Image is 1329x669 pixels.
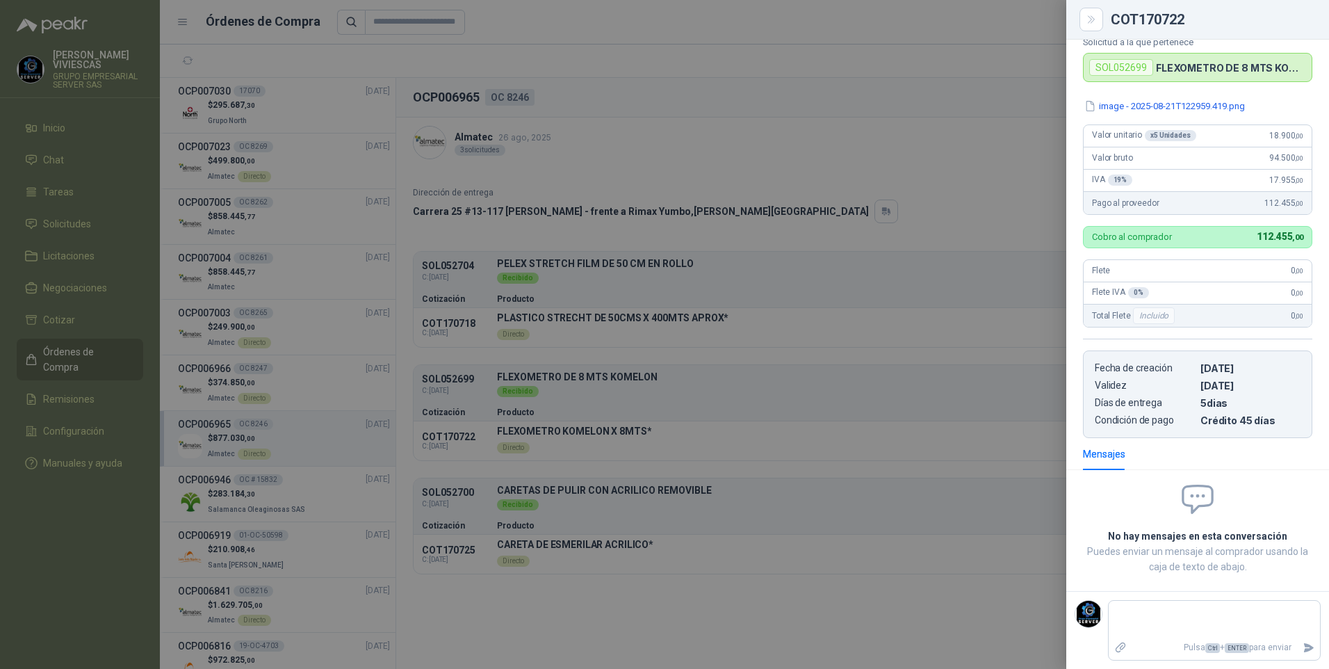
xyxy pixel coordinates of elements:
p: Crédito 45 días [1200,414,1301,426]
p: Días de entrega [1095,397,1195,409]
div: 19 % [1108,175,1133,186]
span: Flete IVA [1092,287,1149,298]
span: 0 [1291,311,1303,321]
p: Pulsa + para enviar [1132,636,1298,660]
div: x 5 Unidades [1145,130,1196,141]
span: 17.955 [1269,175,1303,185]
p: FLEXOMETRO DE 8 MTS KOMELON [1156,62,1306,74]
span: Valor bruto [1092,153,1132,163]
button: Close [1083,11,1100,28]
div: COT170722 [1111,13,1312,26]
span: ,00 [1295,312,1303,320]
button: Enviar [1297,636,1320,660]
span: Valor unitario [1092,130,1196,141]
p: Validez [1095,380,1195,392]
p: [DATE] [1200,362,1301,374]
span: 18.900 [1269,131,1303,140]
label: Adjuntar archivos [1109,636,1132,660]
p: [DATE] [1200,380,1301,392]
span: ,00 [1295,177,1303,184]
p: Solicitud a la que pertenece [1083,37,1312,47]
span: ,00 [1295,289,1303,297]
img: Company Logo [1075,601,1102,627]
p: Puedes enviar un mensaje al comprador usando la caja de texto de abajo. [1083,544,1312,574]
button: image - 2025-08-21T122959.419.png [1083,99,1246,113]
h2: No hay mensajes en esta conversación [1083,529,1312,544]
p: Fecha de creación [1095,362,1195,374]
p: Condición de pago [1095,414,1195,426]
span: 112.455 [1257,231,1303,242]
span: 112.455 [1264,198,1303,208]
div: 0 % [1128,287,1149,298]
span: ,00 [1295,267,1303,275]
div: Mensajes [1083,446,1125,462]
div: Incluido [1133,307,1175,324]
p: 5 dias [1200,397,1301,409]
span: 0 [1291,266,1303,275]
span: 94.500 [1269,153,1303,163]
p: Cobro al comprador [1092,232,1172,241]
span: Flete [1092,266,1110,275]
span: Ctrl [1205,643,1220,653]
span: IVA [1092,175,1132,186]
span: ,00 [1295,154,1303,162]
span: 0 [1291,288,1303,298]
span: Total Flete [1092,307,1177,324]
span: ,00 [1295,200,1303,207]
span: Pago al proveedor [1092,198,1159,208]
span: ENTER [1225,643,1249,653]
span: ,00 [1295,132,1303,140]
div: SOL052699 [1089,59,1153,76]
span: ,00 [1292,233,1303,242]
